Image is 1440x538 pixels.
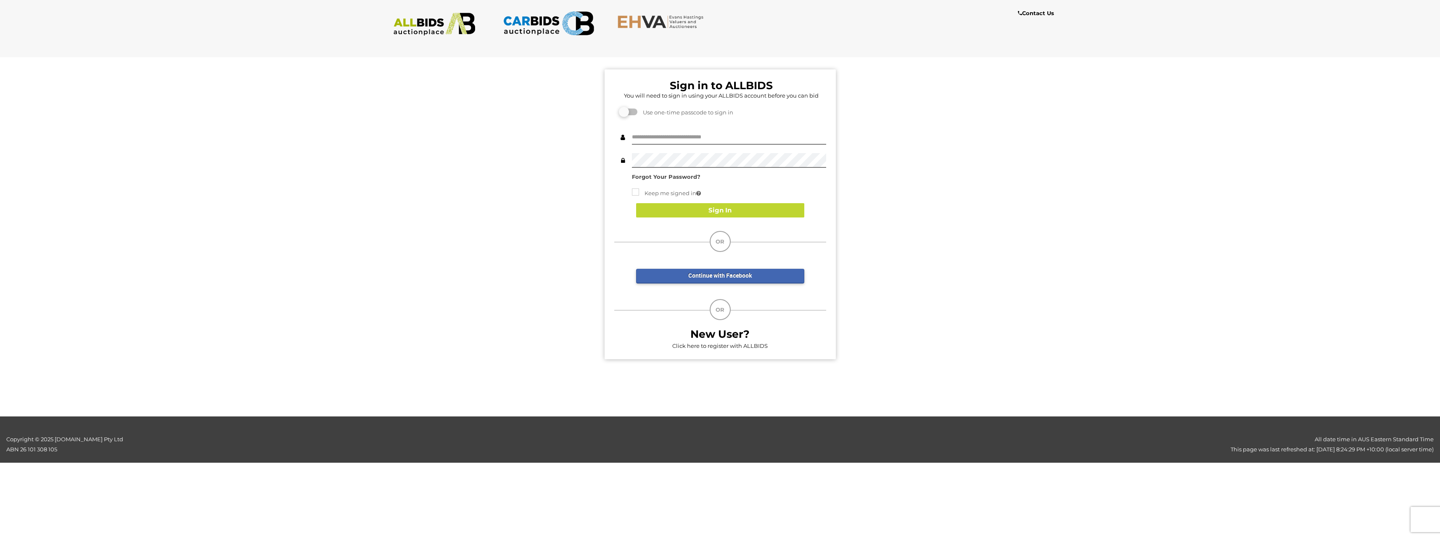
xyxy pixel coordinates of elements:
[616,93,826,98] h5: You will need to sign in using your ALLBIDS account before you can bid
[670,79,773,92] b: Sign in to ALLBIDS
[710,299,731,320] div: OR
[690,328,750,340] b: New User?
[639,109,733,116] span: Use one-time passcode to sign in
[636,203,804,218] button: Sign In
[617,15,708,29] img: EHVA.com.au
[360,435,1440,454] div: All date time in AUS Eastern Standard Time This page was last refreshed at: [DATE] 8:24:29 PM +10...
[1018,8,1056,18] a: Contact Us
[672,342,768,349] a: Click here to register with ALLBIDS
[636,269,804,284] a: Continue with Facebook
[632,188,701,198] label: Keep me signed in
[710,231,731,252] div: OR
[389,13,480,36] img: ALLBIDS.com.au
[632,173,700,180] a: Forgot Your Password?
[503,8,594,38] img: CARBIDS.com.au
[1018,10,1054,16] b: Contact Us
